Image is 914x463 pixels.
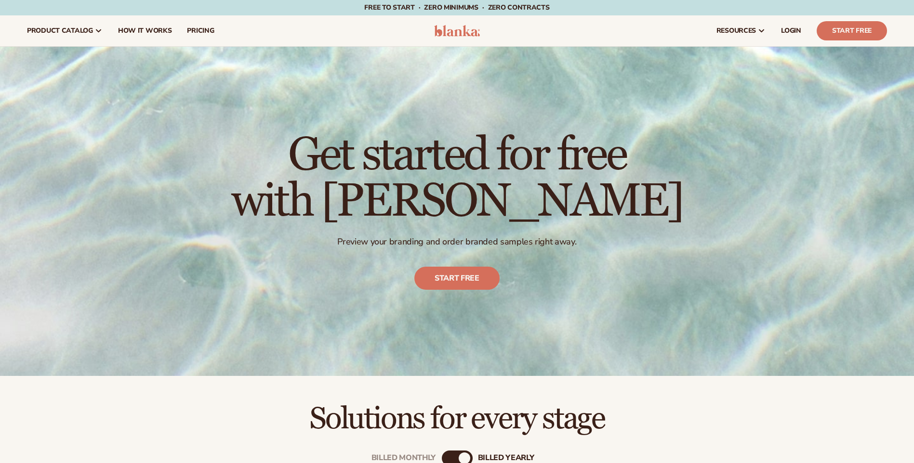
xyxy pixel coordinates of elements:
[364,3,549,12] span: Free to start · ZERO minimums · ZERO contracts
[110,15,180,46] a: How It Works
[19,15,110,46] a: product catalog
[179,15,222,46] a: pricing
[478,453,534,463] div: billed Yearly
[231,132,683,225] h1: Get started for free with [PERSON_NAME]
[118,27,172,35] span: How It Works
[414,267,500,290] a: Start free
[716,27,756,35] span: resources
[187,27,214,35] span: pricing
[773,15,809,46] a: LOGIN
[27,27,93,35] span: product catalog
[817,21,887,40] a: Start Free
[781,27,801,35] span: LOGIN
[27,403,887,435] h2: Solutions for every stage
[434,25,480,37] img: logo
[371,453,436,463] div: Billed Monthly
[231,236,683,247] p: Preview your branding and order branded samples right away.
[709,15,773,46] a: resources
